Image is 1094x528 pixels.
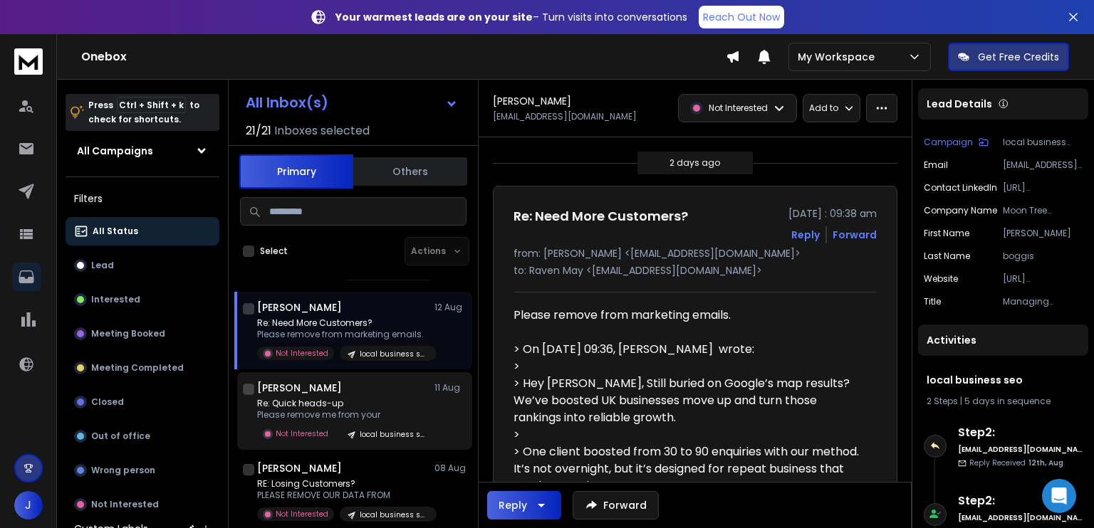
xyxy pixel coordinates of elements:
[434,302,467,313] p: 12 Aug
[335,10,533,24] strong: Your warmest leads are on your site
[924,228,969,239] p: First Name
[360,429,428,440] p: local business seo
[924,137,989,148] button: Campaign
[499,498,527,512] div: Reply
[91,294,140,305] p: Interested
[360,509,428,520] p: local business seo
[91,260,114,271] p: Lead
[927,395,958,407] span: 2 Steps
[91,499,159,510] p: Not Interested
[66,217,219,245] button: All Status
[66,137,219,165] button: All Campaigns
[809,102,838,114] p: Add to
[1042,479,1076,513] div: Open Intercom Messenger
[958,492,1083,509] h6: Step 2 :
[91,328,165,339] p: Meeting Booked
[493,111,637,122] p: [EMAIL_ADDRESS][DOMAIN_NAME]
[1003,205,1083,216] p: Moon Tree Developments
[276,428,328,439] p: Not Interested
[239,154,353,189] button: Primary
[91,396,124,408] p: Closed
[924,205,997,216] p: Company Name
[234,88,469,117] button: All Inbox(s)
[66,490,219,519] button: Not Interested
[699,6,784,28] a: Reach Out Now
[978,50,1059,64] p: Get Free Credits
[918,324,1088,356] div: Activities
[88,98,199,127] p: Press to check for shortcuts.
[66,189,219,208] h3: Filters
[91,431,150,442] p: Out of office
[257,329,428,340] p: Please remove from marketing emails.
[958,424,1083,441] h6: Step 2 :
[514,263,877,278] p: to: Raven May <[EMAIL_ADDRESS][DOMAIN_NAME]>
[66,320,219,348] button: Meeting Booked
[969,458,1063,468] p: Reply Received
[117,97,186,113] span: Ctrl + Shift + k
[257,381,342,395] h1: [PERSON_NAME]
[257,300,342,315] h1: [PERSON_NAME]
[1003,296,1083,307] p: Managing Director
[257,398,428,409] p: Re: Quick heads-up
[924,182,997,194] p: contact LinkedIn
[703,10,780,24] p: Reach Out Now
[924,250,970,262] p: Last Name
[1003,137,1083,148] p: local business seo
[257,461,342,475] h1: [PERSON_NAME]
[66,422,219,450] button: Out of office
[948,43,1069,71] button: Get Free Credits
[91,465,155,476] p: Wrong person
[927,396,1080,407] div: |
[573,491,659,519] button: Forward
[487,491,561,519] button: Reply
[276,348,328,359] p: Not Interested
[964,395,1051,407] span: 5 days in sequence
[257,478,428,490] p: RE: Losing Customers?
[1003,273,1083,285] p: [URL][DOMAIN_NAME]
[958,512,1083,523] h6: [EMAIL_ADDRESS][DOMAIN_NAME]
[246,95,328,110] h1: All Inbox(s)
[66,354,219,382] button: Meeting Completed
[927,97,992,111] p: Lead Details
[1003,182,1083,194] p: [URL][DOMAIN_NAME][PERSON_NAME]
[360,349,428,359] p: local business seo
[353,156,467,187] button: Others
[1028,458,1063,468] span: 12th, Aug
[709,102,768,114] p: Not Interested
[91,362,184,374] p: Meeting Completed
[1003,250,1083,262] p: boggis
[1003,228,1083,239] p: [PERSON_NAME]
[335,10,687,24] p: – Turn visits into conversations
[958,444,1083,455] h6: [EMAIL_ADDRESS][DOMAIN_NAME]
[257,490,428,501] p: PLEASE REMOVE OUR DATA FROM
[14,491,43,519] button: J
[833,228,877,242] div: Forward
[924,273,958,285] p: Website
[66,388,219,416] button: Closed
[257,409,428,421] p: Please remove me from your
[257,317,428,329] p: Re: Need More Customers?
[66,456,219,485] button: Wrong person
[514,246,877,260] p: from: [PERSON_NAME] <[EMAIL_ADDRESS][DOMAIN_NAME]>
[924,296,941,307] p: Title
[514,206,688,226] h1: Re: Need More Customers?
[434,463,467,474] p: 08 Aug
[788,206,877,221] p: [DATE] : 09:38 am
[493,94,571,108] h1: [PERSON_NAME]
[924,137,973,148] p: Campaign
[791,228,820,242] button: Reply
[798,50,880,64] p: My Workspace
[66,251,219,280] button: Lead
[927,373,1080,387] h1: local business seo
[246,122,271,139] span: 21 / 21
[260,245,288,257] label: Select
[924,159,948,171] p: Email
[1003,159,1083,171] p: [EMAIL_ADDRESS][DOMAIN_NAME]
[276,509,328,519] p: Not Interested
[434,382,467,394] p: 11 Aug
[77,144,153,158] h1: All Campaigns
[81,48,726,65] h1: Onebox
